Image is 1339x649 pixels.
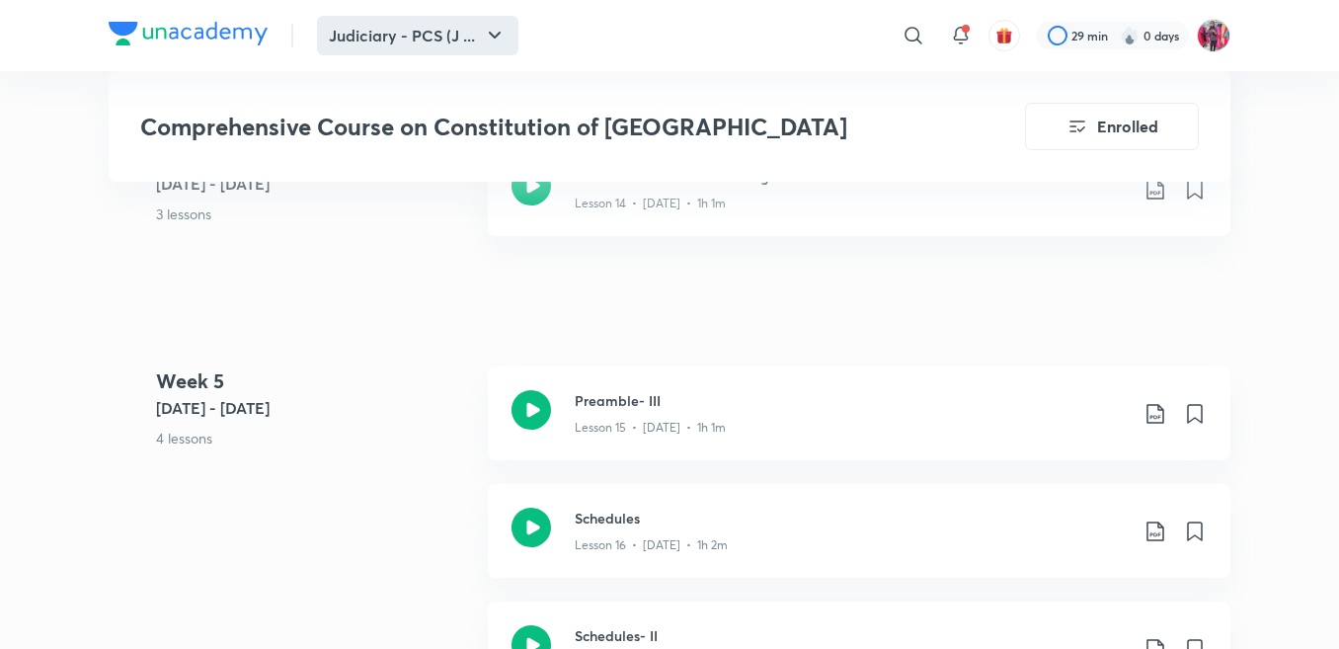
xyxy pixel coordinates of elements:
h5: [DATE] - [DATE] [156,172,472,196]
button: avatar [988,20,1020,51]
h4: Week 5 [156,366,472,396]
h3: Comprehensive Course on Constitution of [GEOGRAPHIC_DATA] [140,113,913,141]
button: Enrolled [1025,103,1199,150]
img: Archita Mittal [1197,19,1230,52]
img: avatar [995,27,1013,44]
h3: Schedules- II [575,625,1128,646]
h3: Preamble- III [575,390,1128,411]
a: Company Logo [109,22,268,50]
img: Company Logo [109,22,268,45]
button: Judiciary - PCS (J ... [317,16,518,55]
a: Preamble- II & doubt clearing sessionLesson 14 • [DATE] • 1h 1m [488,142,1230,260]
p: Lesson 16 • [DATE] • 1h 2m [575,536,728,554]
p: 3 lessons [156,203,472,224]
img: streak [1120,26,1140,45]
p: Lesson 15 • [DATE] • 1h 1m [575,419,726,437]
h5: [DATE] - [DATE] [156,396,472,420]
a: SchedulesLesson 16 • [DATE] • 1h 2m [488,484,1230,602]
p: 4 lessons [156,428,472,448]
a: Preamble- IIILesson 15 • [DATE] • 1h 1m [488,366,1230,484]
p: Lesson 14 • [DATE] • 1h 1m [575,195,726,212]
h3: Schedules [575,508,1128,528]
